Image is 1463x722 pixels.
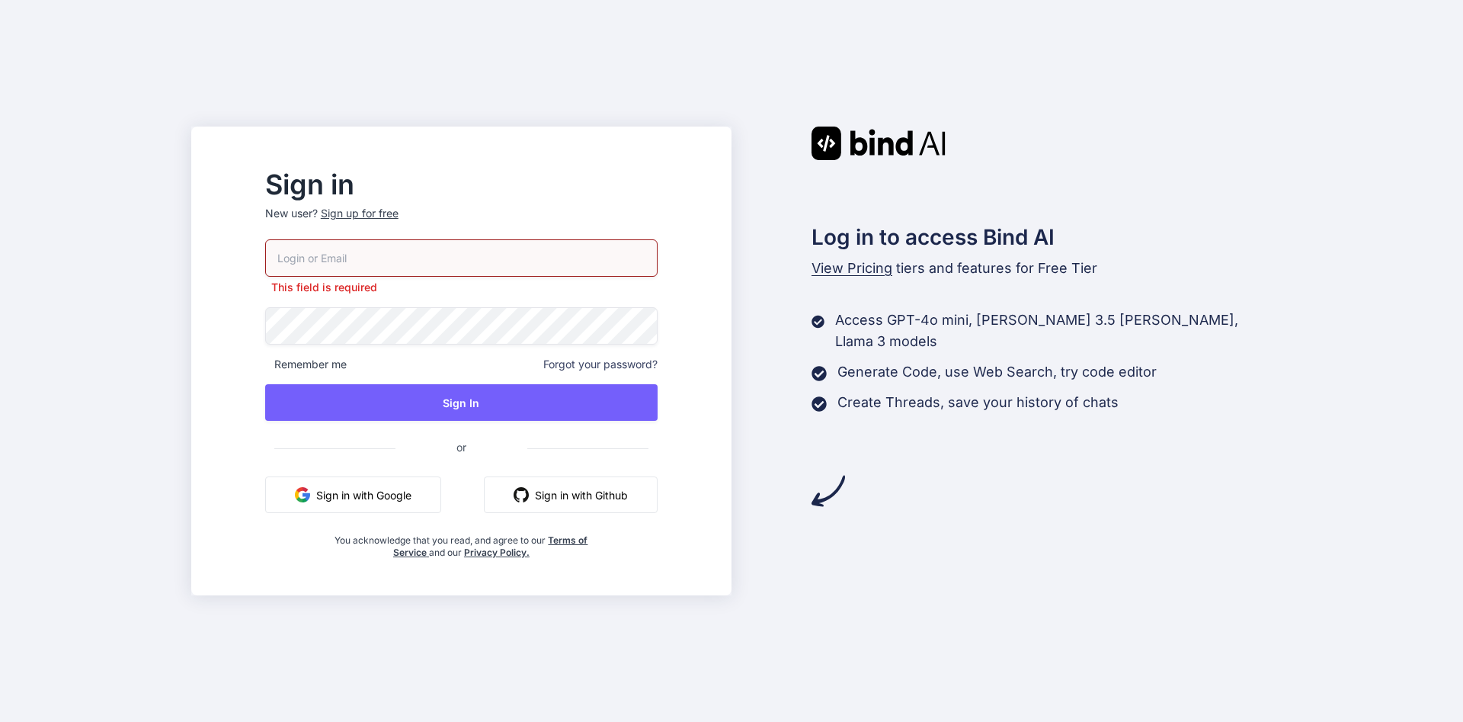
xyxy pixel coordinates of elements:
button: Sign in with Google [265,477,441,513]
h2: Log in to access Bind AI [812,221,1272,253]
a: Terms of Service [393,534,588,558]
p: Access GPT-4o mini, [PERSON_NAME] 3.5 [PERSON_NAME], Llama 3 models [835,310,1272,352]
div: You acknowledge that you read, and agree to our and our [331,525,593,559]
a: Privacy Policy. [464,547,530,558]
p: tiers and features for Free Tier [812,258,1272,279]
span: Remember me [265,357,347,372]
span: Forgot your password? [543,357,658,372]
img: google [295,487,310,502]
img: github [514,487,529,502]
span: View Pricing [812,260,892,276]
p: Create Threads, save your history of chats [837,392,1119,413]
h2: Sign in [265,172,658,197]
div: Sign up for free [321,206,399,221]
p: This field is required [265,280,658,295]
button: Sign In [265,384,658,421]
img: arrow [812,474,845,508]
button: Sign in with Github [484,477,658,513]
p: New user? [265,206,658,239]
img: Bind AI logo [812,127,946,160]
span: or [395,428,527,466]
input: Login or Email [265,239,658,277]
p: Generate Code, use Web Search, try code editor [837,361,1157,383]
